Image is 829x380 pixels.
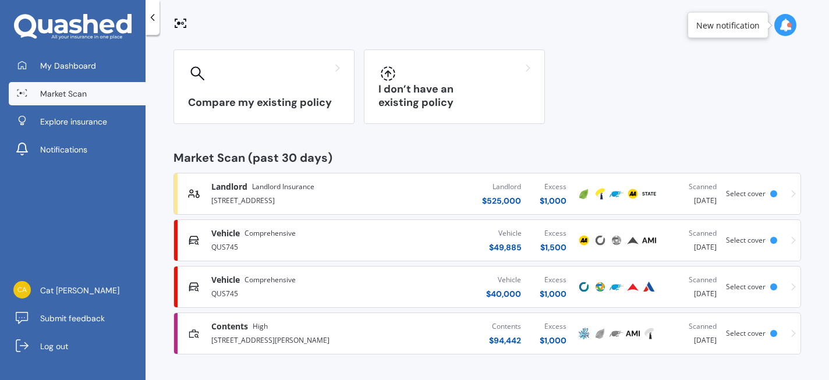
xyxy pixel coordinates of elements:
a: Notifications [9,138,146,161]
img: Provident [626,233,640,247]
div: New notification [696,19,760,31]
div: $ 1,000 [540,335,566,346]
span: Cat [PERSON_NAME] [40,285,119,296]
a: ContentsHigh[STREET_ADDRESS][PERSON_NAME]Contents$94,442Excess$1,000AMPInitioTrade Me InsuranceAM... [173,312,801,354]
img: Trade Me Insurance [610,326,623,340]
div: $ 1,500 [540,242,566,253]
div: [DATE] [667,181,717,207]
div: $ 40,000 [486,288,521,300]
div: [STREET_ADDRESS][PERSON_NAME] [211,332,382,346]
img: d9d91a2c7b3f3f01e1c0fe608c564bab [13,281,31,299]
img: AA [626,187,640,201]
a: VehicleComprehensiveQUS745Vehicle$40,000Excess$1,000CoveProtectaTrade Me InsuranceProvidentAutosu... [173,266,801,308]
div: $ 1,000 [540,288,566,300]
img: landlord.470ea2398dcb263567d0.svg [188,188,200,200]
img: Tower [642,326,656,340]
img: Initio [577,187,591,201]
div: [DATE] [667,228,717,253]
img: AA [577,233,591,247]
span: Comprehensive [245,274,296,286]
span: Landlord Insurance [252,181,314,193]
span: Contents [211,321,248,332]
img: Protecta [610,233,623,247]
h3: Compare my existing policy [188,96,340,109]
img: Initio [593,326,607,340]
div: Excess [540,181,566,193]
span: Submit feedback [40,312,105,324]
div: Excess [540,274,566,286]
div: Scanned [667,321,717,332]
img: State [642,187,656,201]
div: [DATE] [667,274,717,300]
div: [STREET_ADDRESS] [211,193,382,207]
div: $ 49,885 [489,242,522,253]
div: $ 94,442 [489,335,521,346]
img: Tower [593,187,607,201]
img: AMI [626,326,640,340]
div: Excess [540,321,566,332]
div: [DATE] [667,321,717,346]
span: Log out [40,340,68,352]
a: Log out [9,335,146,358]
span: My Dashboard [40,60,96,72]
div: Scanned [667,274,717,286]
div: Scanned [667,228,717,239]
div: Scanned [667,181,717,193]
div: Vehicle [489,228,522,239]
a: Explore insurance [9,110,146,133]
div: Contents [489,321,521,332]
div: QUS745 [211,286,382,300]
span: Vehicle [211,228,240,239]
a: Cat [PERSON_NAME] [9,279,146,302]
a: VehicleComprehensiveQUS745Vehicle$49,885Excess$1,500AACoveProtectaProvidentAMIScanned[DATE]Select... [173,219,801,261]
span: Notifications [40,144,87,155]
div: Vehicle [486,274,521,286]
span: Explore insurance [40,116,107,127]
span: Select cover [726,282,766,292]
span: Comprehensive [245,228,296,239]
img: Trade Me Insurance [610,187,623,201]
img: Provident [626,280,640,294]
div: $ 525,000 [482,195,521,207]
a: Submit feedback [9,307,146,330]
img: AMI [642,233,656,247]
a: LandlordLandlord Insurance[STREET_ADDRESS]Landlord$525,000Excess$1,000InitioTowerTrade Me Insuran... [173,173,801,215]
img: Cove [577,280,591,294]
img: Trade Me Insurance [610,280,623,294]
div: Market Scan (past 30 days) [173,152,801,164]
span: Select cover [726,235,766,245]
div: QUS745 [211,239,382,253]
img: AMP [577,326,591,340]
div: Excess [540,228,566,239]
a: Market Scan [9,82,146,105]
img: Protecta [593,280,607,294]
div: Landlord [482,181,521,193]
span: Landlord [211,181,247,193]
span: Select cover [726,189,766,198]
span: High [253,321,268,332]
a: My Dashboard [9,54,146,77]
img: Cove [593,233,607,247]
span: Select cover [726,328,766,338]
span: Market Scan [40,88,87,100]
img: Autosure [642,280,656,294]
span: Vehicle [211,274,240,286]
div: $ 1,000 [540,195,566,207]
h3: I don’t have an existing policy [378,83,530,109]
